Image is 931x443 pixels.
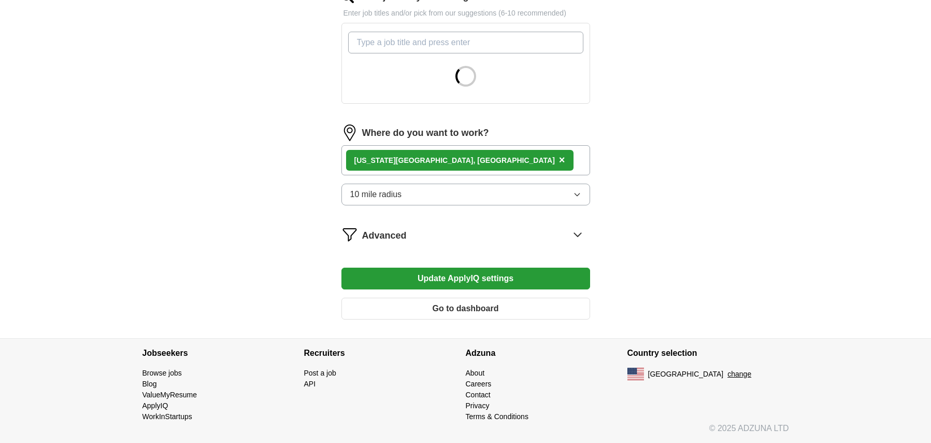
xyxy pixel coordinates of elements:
span: [GEOGRAPHIC_DATA] [648,369,724,380]
span: 10 mile radius [350,188,402,201]
label: Where do you want to work? [362,126,489,140]
a: Post a job [304,369,336,377]
a: About [466,369,485,377]
div: © 2025 ADZUNA LTD [134,422,797,443]
img: location.png [341,124,358,141]
button: × [559,153,565,168]
p: Enter job titles and/or pick from our suggestions (6-10 recommended) [341,8,590,19]
button: change [727,369,751,380]
a: Contact [466,391,491,399]
a: ApplyIQ [142,402,168,410]
h4: Country selection [627,339,789,368]
button: Update ApplyIQ settings [341,268,590,289]
a: Privacy [466,402,490,410]
a: ValueMyResume [142,391,197,399]
img: filter [341,226,358,243]
a: Careers [466,380,492,388]
span: Advanced [362,229,407,243]
button: 10 mile radius [341,184,590,205]
a: WorkInStartups [142,412,192,421]
a: Terms & Conditions [466,412,528,421]
input: Type a job title and press enter [348,32,583,53]
img: US flag [627,368,644,380]
span: × [559,154,565,165]
a: Blog [142,380,157,388]
a: Browse jobs [142,369,182,377]
div: [US_STATE][GEOGRAPHIC_DATA], [GEOGRAPHIC_DATA] [354,155,555,166]
a: API [304,380,316,388]
button: Go to dashboard [341,298,590,320]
